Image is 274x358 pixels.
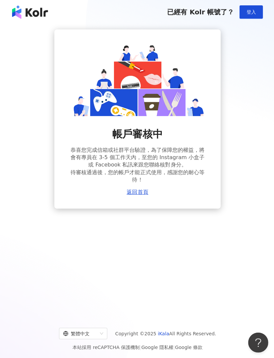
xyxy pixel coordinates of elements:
img: reviewing account [70,43,204,116]
span: | [139,343,141,349]
span: 本站採用 reCAPTCHA 保護機制 [72,342,201,350]
span: Copyright © 2025 All Rights Reserved. [115,328,216,336]
a: 返回首頁 [126,189,148,195]
span: | [173,343,174,349]
div: 繁體中文 [63,327,97,338]
img: logo [12,5,48,19]
a: Google 條款 [174,343,202,349]
a: Google 隱私權 [141,343,173,349]
span: 已經有 Kolr 帳號了？ [166,8,233,16]
a: iKala [157,330,169,335]
span: 恭喜您完成信箱或社群平台驗證，為了保障您的權益，將會有專員在 3-5 個工作天內，至您的 Instagram 小盒子或 Facebook 私訊來跟您聯絡核對身分。 待審核通過後，您的帳戶才能正式... [70,146,204,183]
button: 登入 [239,5,262,19]
span: 帳戶審核中 [112,126,162,140]
iframe: Help Scout Beacon - Open [247,331,267,351]
span: 登入 [246,9,255,15]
